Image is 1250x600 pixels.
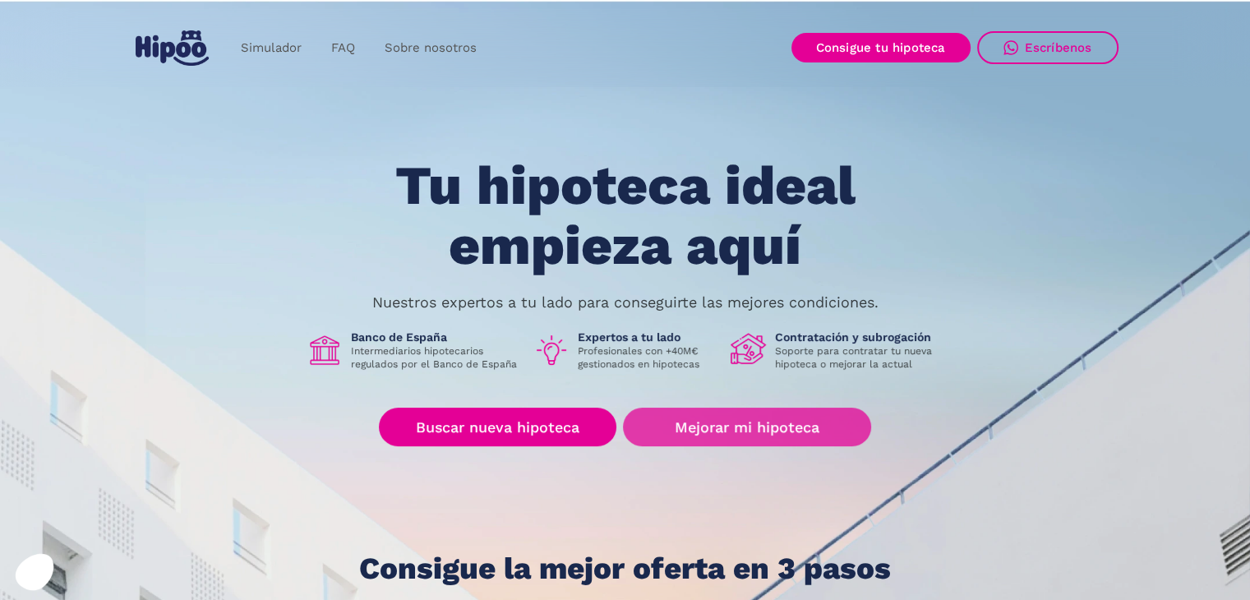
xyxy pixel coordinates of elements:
a: home [132,24,213,72]
a: Escríbenos [977,31,1119,64]
div: Escríbenos [1025,40,1092,55]
p: Nuestros expertos a tu lado para conseguirte las mejores condiciones. [372,296,879,309]
p: Profesionales con +40M€ gestionados en hipotecas [578,344,717,371]
p: Intermediarios hipotecarios regulados por el Banco de España [351,344,520,371]
h1: Tu hipoteca ideal empieza aquí [313,156,936,275]
a: Consigue tu hipoteca [791,33,971,62]
p: Soporte para contratar tu nueva hipoteca o mejorar la actual [775,344,944,371]
a: Sobre nosotros [370,32,491,64]
h1: Consigue la mejor oferta en 3 pasos [359,552,891,585]
h1: Banco de España [351,330,520,344]
a: Mejorar mi hipoteca [623,408,870,446]
a: Buscar nueva hipoteca [379,408,616,446]
a: FAQ [316,32,370,64]
a: Simulador [226,32,316,64]
h1: Expertos a tu lado [578,330,717,344]
h1: Contratación y subrogación [775,330,944,344]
